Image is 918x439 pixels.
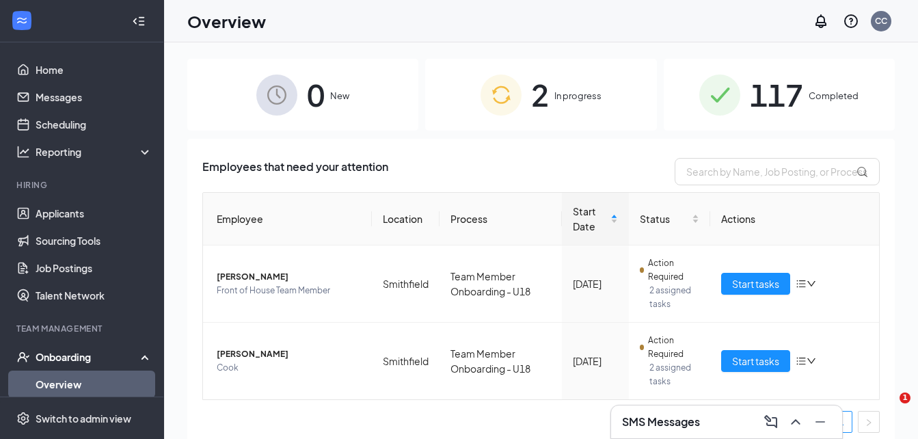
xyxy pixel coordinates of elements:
[330,89,349,103] span: New
[573,204,608,234] span: Start Date
[36,282,152,309] a: Talent Network
[372,193,440,245] th: Location
[809,89,859,103] span: Completed
[721,273,790,295] button: Start tasks
[36,254,152,282] a: Job Postings
[440,323,561,399] td: Team Member Onboarding - U18
[202,158,388,185] span: Employees that need your attention
[721,350,790,372] button: Start tasks
[760,411,782,433] button: ComposeMessage
[217,347,361,361] span: [PERSON_NAME]
[440,245,561,323] td: Team Member Onboarding - U18
[858,411,880,433] li: Next Page
[573,354,618,369] div: [DATE]
[648,256,699,284] span: Action Required
[16,323,150,334] div: Team Management
[132,14,146,28] svg: Collapse
[649,361,699,388] span: 2 assigned tasks
[217,361,361,375] span: Cook
[36,412,131,425] div: Switch to admin view
[843,13,859,29] svg: QuestionInfo
[809,411,831,433] button: Minimize
[16,179,150,191] div: Hiring
[36,56,152,83] a: Home
[187,10,266,33] h1: Overview
[203,193,372,245] th: Employee
[787,414,804,430] svg: ChevronUp
[307,71,325,118] span: 0
[622,414,700,429] h3: SMS Messages
[732,354,779,369] span: Start tasks
[750,71,803,118] span: 117
[36,145,153,159] div: Reporting
[372,323,440,399] td: Smithfield
[16,412,30,425] svg: Settings
[36,200,152,227] a: Applicants
[36,350,141,364] div: Onboarding
[675,158,880,185] input: Search by Name, Job Posting, or Process
[812,414,828,430] svg: Minimize
[865,418,873,427] span: right
[36,371,152,398] a: Overview
[858,411,880,433] button: right
[763,414,779,430] svg: ComposeMessage
[217,270,361,284] span: [PERSON_NAME]
[36,227,152,254] a: Sourcing Tools
[796,356,807,367] span: bars
[872,393,904,425] iframe: Intercom live chat
[217,284,361,297] span: Front of House Team Member
[440,193,561,245] th: Process
[785,411,807,433] button: ChevronUp
[531,71,549,118] span: 2
[807,356,816,366] span: down
[875,15,887,27] div: CC
[640,211,689,226] span: Status
[15,14,29,27] svg: WorkstreamLogo
[648,334,699,361] span: Action Required
[710,193,879,245] th: Actions
[807,279,816,289] span: down
[554,89,602,103] span: In progress
[629,193,710,245] th: Status
[732,276,779,291] span: Start tasks
[573,276,618,291] div: [DATE]
[900,393,910,403] span: 1
[796,278,807,289] span: bars
[16,145,30,159] svg: Analysis
[372,245,440,323] td: Smithfield
[36,111,152,138] a: Scheduling
[649,284,699,311] span: 2 assigned tasks
[16,350,30,364] svg: UserCheck
[813,13,829,29] svg: Notifications
[36,83,152,111] a: Messages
